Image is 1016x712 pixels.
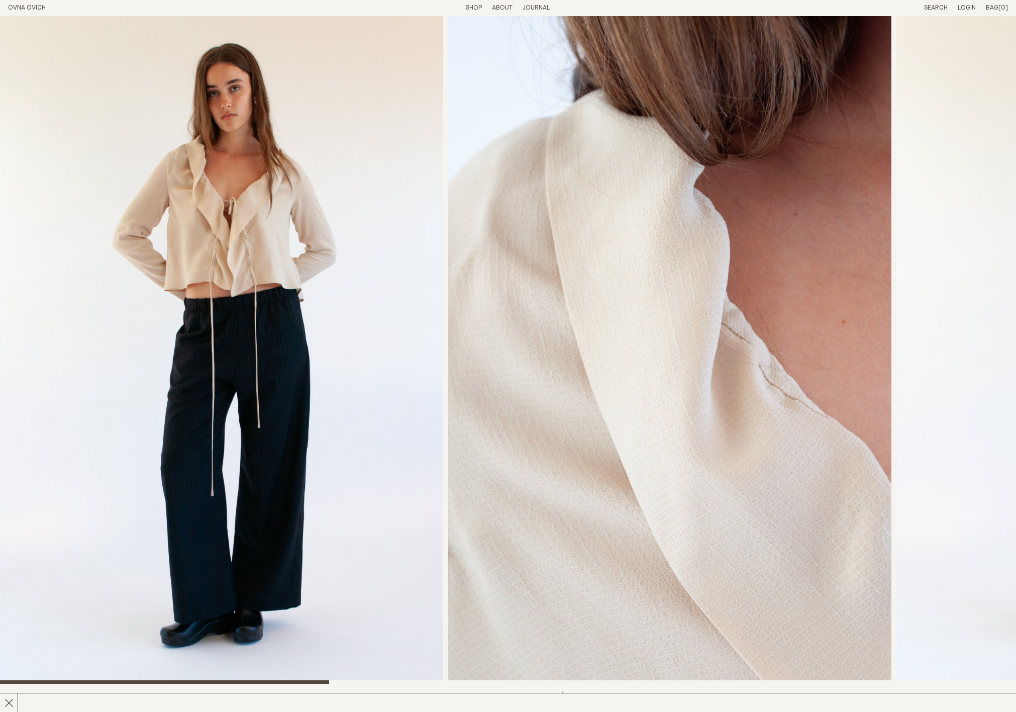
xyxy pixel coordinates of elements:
span: [0] [998,5,1008,11]
a: Search [924,5,948,11]
img: Shall We Blouse [448,16,891,684]
a: Journal [523,5,550,11]
a: Home [8,5,46,11]
div: 2 / 8 [448,16,891,684]
summary: About [492,4,513,13]
a: Login [958,5,976,11]
a: Shop [466,5,482,11]
span: Bag [986,5,998,11]
h2: Shall We Blouse [8,692,252,706]
span: $350.00 [560,692,588,699]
